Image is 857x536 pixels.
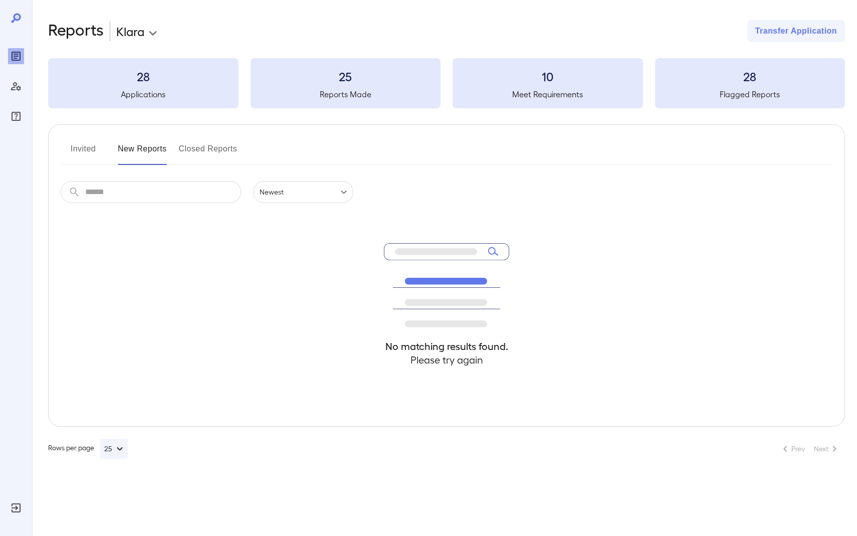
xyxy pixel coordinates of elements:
[453,68,643,84] h3: 10
[48,88,239,100] h5: Applications
[48,58,845,108] summary: 28Applications25Reports Made10Meet Requirements28Flagged Reports
[384,339,509,353] h4: No matching results found.
[48,439,128,459] div: Rows per page
[655,88,845,100] h5: Flagged Reports
[48,68,239,84] h3: 28
[8,48,24,64] div: Reports
[747,20,845,42] button: Transfer Application
[48,20,104,42] h2: Reports
[775,441,845,457] nav: pagination navigation
[118,141,167,165] button: New Reports
[253,181,353,203] div: Newest
[100,439,128,459] button: 25
[116,23,144,39] p: Klara
[179,141,238,165] button: Closed Reports
[8,108,24,124] div: FAQ
[453,88,643,100] h5: Meet Requirements
[655,68,845,84] h3: 28
[251,68,441,84] h3: 25
[251,88,441,100] h5: Reports Made
[8,500,24,516] div: Log Out
[384,353,509,367] h4: Please try again
[8,78,24,94] div: Manage Users
[61,141,106,165] button: Invited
